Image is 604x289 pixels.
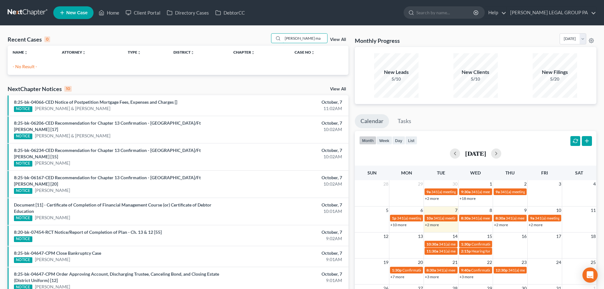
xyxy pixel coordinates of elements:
[507,7,596,18] a: [PERSON_NAME] LEGAL GROUP PA
[355,37,400,44] h3: Monthly Progress
[237,271,342,277] div: October, 7
[14,202,211,214] a: Document [11] - Certificate of Completion of Financial Management Course (or) Certificate of Debt...
[417,180,424,188] span: 29
[14,250,101,256] a: 8:25-bk-04647-CPM Close Bankruptcy Case
[433,216,495,220] span: 341(a) meeting for [PERSON_NAME]
[237,202,342,208] div: October, 7
[496,268,508,273] span: 12:30p
[35,133,110,139] a: [PERSON_NAME] & [PERSON_NAME]
[66,10,88,15] span: New Case
[14,257,32,263] div: NOTICE
[35,160,70,166] a: [PERSON_NAME]
[426,268,436,273] span: 8:30a
[14,188,32,194] div: NOTICE
[523,207,527,214] span: 9
[533,69,577,76] div: New Filings
[533,76,577,82] div: 5/20
[14,148,201,159] a: 8:25-bk-06234-CED Recommendation for Chapter 13 Confirmation - [GEOGRAPHIC_DATA]/Ft [PERSON_NAME]...
[392,216,396,220] span: 1p
[426,249,438,253] span: 11:30a
[374,76,419,82] div: 5/10
[390,222,406,227] a: +10 more
[471,249,521,253] span: Hearing for [PERSON_NAME]
[505,170,515,175] span: Thu
[470,170,481,175] span: Wed
[35,187,70,194] a: [PERSON_NAME]
[426,216,433,220] span: 10a
[582,267,598,283] div: Open Intercom Messenger
[14,175,201,187] a: 8:25-bk-06167-CED Recommendation for Chapter 13 Confirmation - [GEOGRAPHIC_DATA]/Ft [PERSON_NAME]...
[374,69,419,76] div: New Leads
[237,208,342,214] div: 10:01AM
[506,216,601,220] span: 341(a) meeting for [PERSON_NAME] & [PERSON_NAME]
[471,268,577,273] span: Confirmation Hearing for [PERSON_NAME] & [PERSON_NAME]
[529,222,542,227] a: +2 more
[426,242,438,246] span: 10:30a
[383,180,389,188] span: 28
[212,7,248,18] a: DebtorCC
[593,180,596,188] span: 4
[237,229,342,235] div: October, 7
[454,207,458,214] span: 7
[237,126,342,133] div: 10:02AM
[283,34,327,43] input: Search by name...
[14,134,32,139] div: NOTICE
[14,120,201,132] a: 8:25-bk-06206-CED Recommendation for Chapter 13 Confirmation - [GEOGRAPHIC_DATA]/Ft [PERSON_NAME]...
[137,51,141,55] i: unfold_more
[392,114,417,128] a: Tasks
[459,196,476,201] a: +18 more
[425,274,439,279] a: +3 more
[383,233,389,240] span: 12
[14,271,219,283] a: 8:25-bk-04647-CPM Order Approving Account, Discharging Trustee, Canceling Bond, and Closing Estat...
[122,7,164,18] a: Client Portal
[237,250,342,256] div: October, 7
[486,259,493,266] span: 22
[295,50,315,55] a: Case Nounfold_more
[496,216,505,220] span: 8:30a
[385,207,389,214] span: 5
[237,235,342,242] div: 9:02AM
[82,51,86,55] i: unfold_more
[128,50,141,55] a: Typeunfold_more
[494,222,508,227] a: +2 more
[530,216,534,220] span: 9a
[486,233,493,240] span: 15
[500,189,562,194] span: 341(a) meeting for [PERSON_NAME]
[461,189,471,194] span: 9:30a
[459,274,473,279] a: +3 more
[8,36,50,43] div: Recent Cases
[355,114,389,128] a: Calendar
[13,50,28,55] a: Nameunfold_more
[367,170,377,175] span: Sun
[558,180,562,188] span: 3
[471,242,577,246] span: Confirmation hearing for [PERSON_NAME] & [PERSON_NAME]
[233,50,255,55] a: Chapterunfold_more
[35,105,110,112] a: [PERSON_NAME] & [PERSON_NAME]
[390,274,404,279] a: +7 more
[431,189,492,194] span: 341(a) meeting for [PERSON_NAME]
[392,136,405,145] button: day
[237,256,342,263] div: 9:01AM
[392,268,402,273] span: 1:30p
[590,259,596,266] span: 25
[452,180,458,188] span: 30
[471,216,532,220] span: 341(a) meeting for [PERSON_NAME]
[35,214,70,221] a: [PERSON_NAME]
[489,207,493,214] span: 8
[461,249,471,253] span: 2:15p
[471,189,532,194] span: 341(a) meeting for [PERSON_NAME]
[401,170,412,175] span: Mon
[453,69,498,76] div: New Clients
[555,207,562,214] span: 10
[397,216,458,220] span: 341(a) meeting for [PERSON_NAME]
[62,50,86,55] a: Attorneyunfold_more
[555,259,562,266] span: 24
[14,215,32,221] div: NOTICE
[237,147,342,154] div: October, 7
[8,85,72,93] div: NextChapter Notices
[496,189,500,194] span: 9a
[14,106,32,112] div: NOTICE
[237,174,342,181] div: October, 7
[439,242,500,246] span: 341(a) meeting for [PERSON_NAME]
[555,233,562,240] span: 17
